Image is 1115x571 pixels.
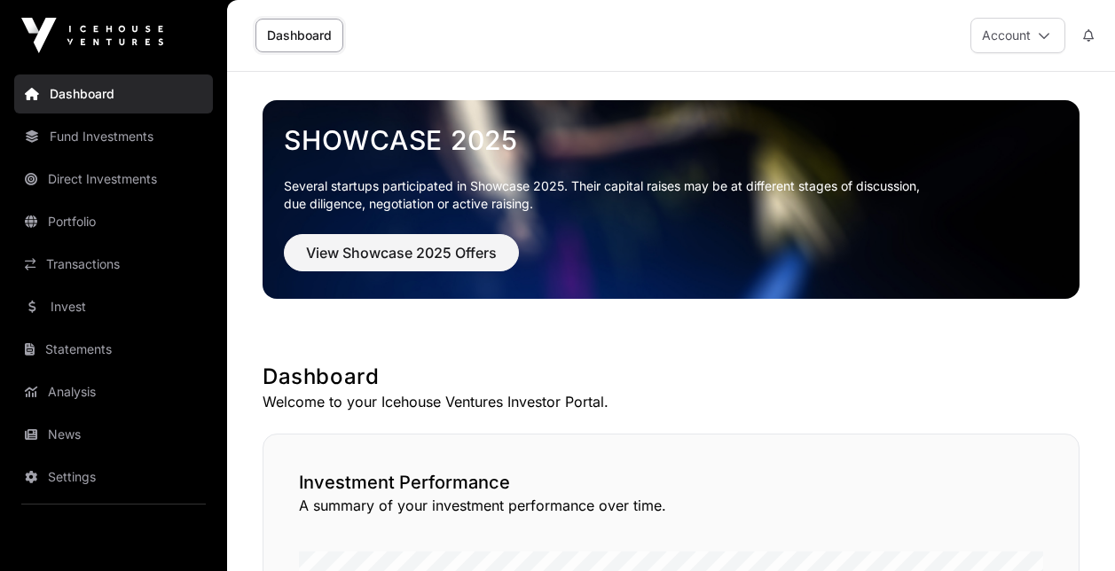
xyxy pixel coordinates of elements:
a: Dashboard [255,19,343,52]
p: Several startups participated in Showcase 2025. Their capital raises may be at different stages o... [284,177,1058,213]
img: Showcase 2025 [263,100,1080,299]
iframe: Chat Widget [1026,486,1115,571]
h1: Dashboard [263,363,1080,391]
button: View Showcase 2025 Offers [284,234,519,271]
a: Fund Investments [14,117,213,156]
a: Analysis [14,372,213,411]
img: Icehouse Ventures Logo [21,18,163,53]
a: Portfolio [14,202,213,241]
button: Account [970,18,1065,53]
a: Statements [14,330,213,369]
span: View Showcase 2025 Offers [306,242,497,263]
a: Transactions [14,245,213,284]
a: Showcase 2025 [284,124,1058,156]
a: Direct Investments [14,160,213,199]
a: News [14,415,213,454]
h2: Investment Performance [299,470,1043,495]
a: Dashboard [14,74,213,113]
a: Settings [14,458,213,497]
p: A summary of your investment performance over time. [299,495,1043,516]
a: Invest [14,287,213,326]
a: View Showcase 2025 Offers [284,252,519,270]
p: Welcome to your Icehouse Ventures Investor Portal. [263,391,1080,412]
